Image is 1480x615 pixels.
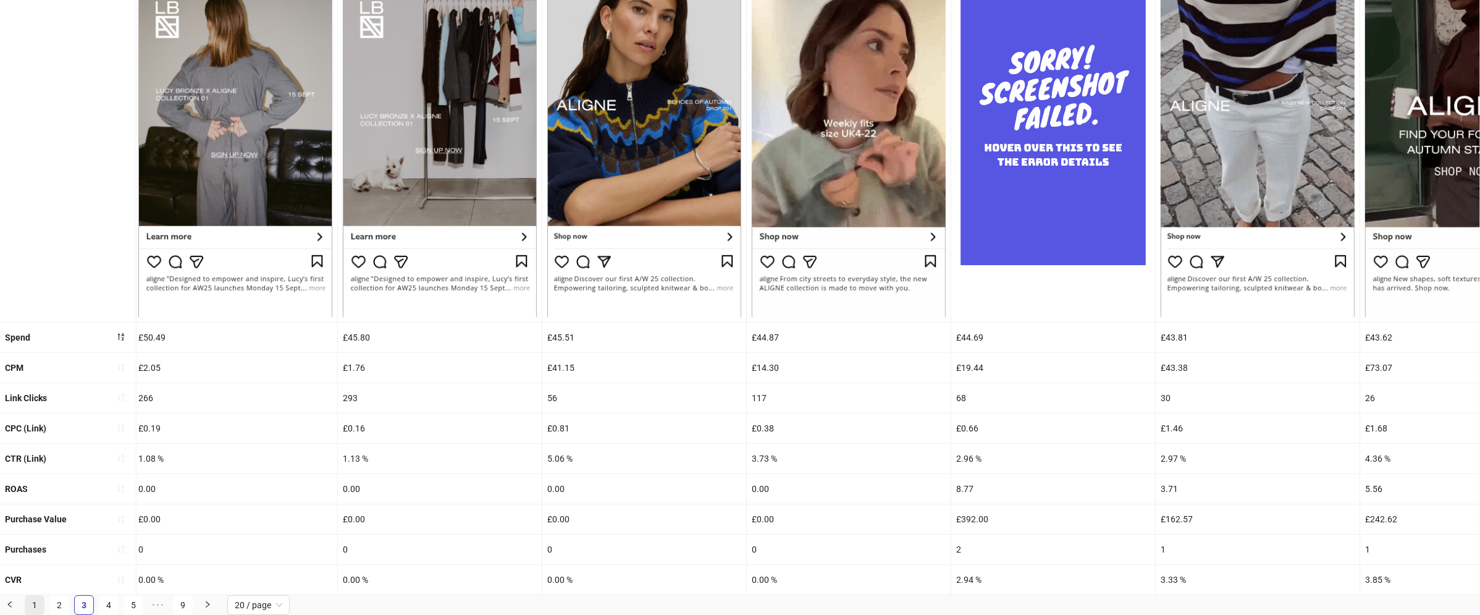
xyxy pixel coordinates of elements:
[5,514,67,524] b: Purchase Value
[133,383,337,413] div: 266
[1156,565,1360,595] div: 3.33 %
[117,515,125,524] span: sort-ascending
[74,595,94,615] li: 3
[951,353,1155,383] div: £19.44
[117,545,125,554] span: sort-ascending
[198,595,217,615] li: Next Page
[5,393,47,403] b: Link Clicks
[951,474,1155,504] div: 8.77
[117,485,125,493] span: sort-ascending
[747,323,951,352] div: £44.87
[173,595,193,615] li: 9
[1156,414,1360,443] div: £1.46
[148,595,168,615] li: Next 5 Pages
[951,414,1155,443] div: £0.66
[148,595,168,615] span: •••
[124,596,143,614] a: 5
[951,323,1155,352] div: £44.69
[124,595,143,615] li: 5
[204,601,211,608] span: right
[5,423,46,433] b: CPC (Link)
[1156,353,1360,383] div: £43.38
[75,596,93,614] a: 3
[542,444,746,473] div: 5.06 %
[338,535,542,564] div: 0
[25,595,44,615] li: 1
[951,444,1155,473] div: 2.96 %
[951,535,1155,564] div: 2
[99,596,118,614] a: 4
[951,565,1155,595] div: 2.94 %
[133,323,337,352] div: £50.49
[5,454,46,464] b: CTR (Link)
[747,353,951,383] div: £14.30
[50,596,69,614] a: 2
[5,545,46,554] b: Purchases
[6,601,14,608] span: left
[747,535,951,564] div: 0
[49,595,69,615] li: 2
[338,474,542,504] div: 0.00
[542,504,746,534] div: £0.00
[542,323,746,352] div: £45.51
[1156,323,1360,352] div: £43.81
[747,444,951,473] div: 3.73 %
[338,383,542,413] div: 293
[174,596,192,614] a: 9
[338,565,542,595] div: 0.00 %
[338,414,542,443] div: £0.16
[747,504,951,534] div: £0.00
[951,383,1155,413] div: 68
[133,353,337,383] div: £2.05
[1156,535,1360,564] div: 1
[5,333,30,342] b: Spend
[99,595,119,615] li: 4
[133,444,337,473] div: 1.08 %
[5,575,22,585] b: CVR
[117,454,125,462] span: sort-ascending
[117,423,125,432] span: sort-ascending
[133,535,337,564] div: 0
[542,565,746,595] div: 0.00 %
[133,565,337,595] div: 0.00 %
[25,596,44,614] a: 1
[542,353,746,383] div: £41.15
[542,414,746,443] div: £0.81
[5,484,28,494] b: ROAS
[1156,383,1360,413] div: 30
[235,596,282,614] span: 20 / page
[338,353,542,383] div: £1.76
[198,595,217,615] button: right
[747,474,951,504] div: 0.00
[542,535,746,564] div: 0
[117,393,125,402] span: sort-ascending
[133,474,337,504] div: 0.00
[338,444,542,473] div: 1.13 %
[5,363,23,373] b: CPM
[117,575,125,584] span: sort-ascending
[1156,504,1360,534] div: £162.57
[1156,444,1360,473] div: 2.97 %
[1156,474,1360,504] div: 3.71
[117,363,125,371] span: sort-ascending
[133,504,337,534] div: £0.00
[227,595,290,615] div: Page Size
[747,565,951,595] div: 0.00 %
[542,474,746,504] div: 0.00
[133,414,337,443] div: £0.19
[747,414,951,443] div: £0.38
[542,383,746,413] div: 56
[747,383,951,413] div: 117
[951,504,1155,534] div: £392.00
[117,333,125,341] span: sort-descending
[338,504,542,534] div: £0.00
[338,323,542,352] div: £45.80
